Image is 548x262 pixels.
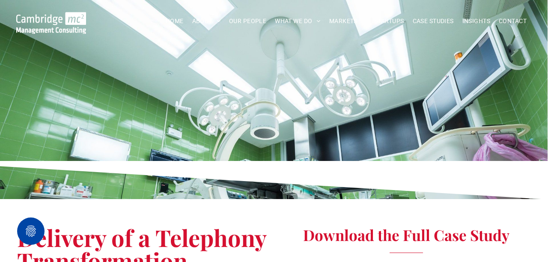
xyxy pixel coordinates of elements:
img: Go to Homepage [16,12,86,34]
a: HOME [161,15,188,28]
a: STARTUPS [370,15,408,28]
a: CONTACT [494,15,531,28]
a: OUR PEOPLE [225,15,271,28]
a: ABOUT [188,15,225,28]
a: INSIGHTS [458,15,494,28]
a: CASE STUDIES [408,15,458,28]
a: MARKETS [325,15,370,28]
span: Download the Full Case Study [303,225,509,245]
a: WHAT WE DO [271,15,325,28]
a: Your Business Transformed | Cambridge Management Consulting [16,13,86,22]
